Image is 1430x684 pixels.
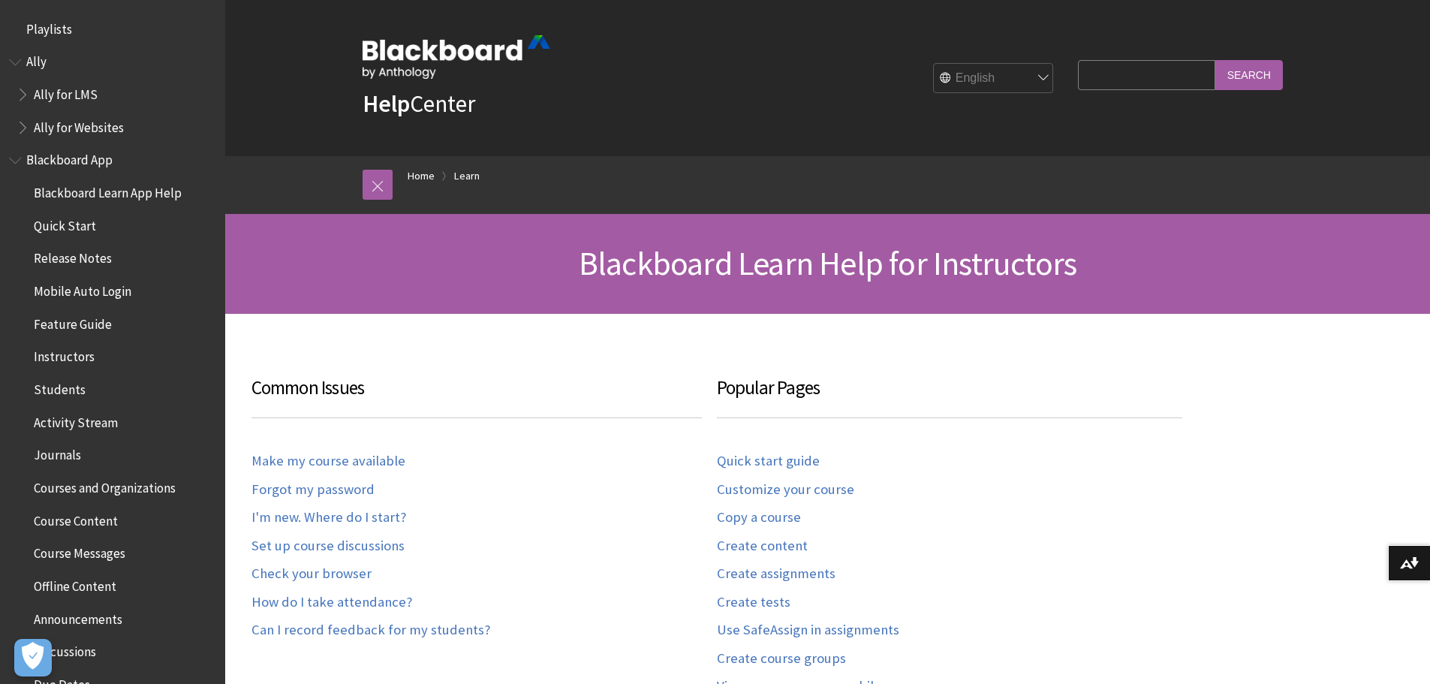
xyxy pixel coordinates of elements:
[717,650,846,667] a: Create course groups
[717,622,899,639] a: Use SafeAssign in assignments
[34,180,182,200] span: Blackboard Learn App Help
[34,312,112,332] span: Feature Guide
[717,565,835,583] a: Create assignments
[251,453,405,470] a: Make my course available
[717,453,820,470] a: Quick start guide
[26,17,72,37] span: Playlists
[251,481,375,499] a: Forgot my password
[34,443,81,463] span: Journals
[717,538,808,555] a: Create content
[34,82,98,102] span: Ally for LMS
[717,481,854,499] a: Customize your course
[26,148,113,168] span: Blackboard App
[251,622,490,639] a: Can I record feedback for my students?
[34,213,96,234] span: Quick Start
[363,35,550,79] img: Blackboard by Anthology
[34,115,124,135] span: Ally for Websites
[251,594,412,611] a: How do I take attendance?
[717,509,801,526] a: Copy a course
[9,50,216,140] nav: Book outline for Anthology Ally Help
[408,167,435,185] a: Home
[251,565,372,583] a: Check your browser
[9,17,216,42] nav: Book outline for Playlists
[34,639,96,659] span: Discussions
[14,639,52,676] button: Open Preferences
[26,50,47,70] span: Ally
[34,541,125,562] span: Course Messages
[1215,60,1283,89] input: Search
[579,243,1076,284] span: Blackboard Learn Help for Instructors
[34,475,176,496] span: Courses and Organizations
[34,410,118,430] span: Activity Stream
[454,167,480,185] a: Learn
[34,607,122,627] span: Announcements
[34,377,86,397] span: Students
[34,279,131,299] span: Mobile Auto Login
[934,64,1054,94] select: Site Language Selector
[34,574,116,594] span: Offline Content
[717,594,790,611] a: Create tests
[363,89,410,119] strong: Help
[34,345,95,365] span: Instructors
[717,374,1182,418] h3: Popular Pages
[251,509,406,526] a: I'm new. Where do I start?
[34,246,112,267] span: Release Notes
[251,374,702,418] h3: Common Issues
[251,538,405,555] a: Set up course discussions
[34,508,118,529] span: Course Content
[363,89,475,119] a: HelpCenter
